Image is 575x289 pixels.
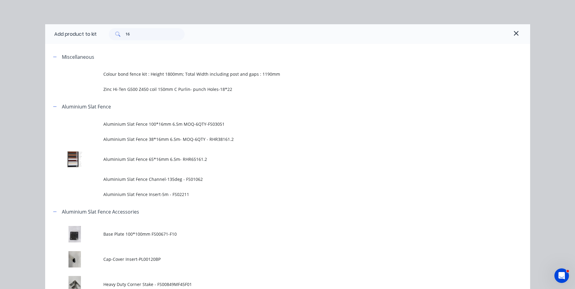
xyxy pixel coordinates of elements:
div: Add product to kit [54,31,97,38]
span: Cap-Cover Insert-PL00120BP [103,256,445,262]
input: Search... [125,28,185,40]
span: Aluminium Slat Fence Insert-5m - FS02211 [103,191,445,198]
div: Miscellaneous [62,53,94,61]
span: Zinc Hi-Ten G500 Z450 coil 150mm C Purlin- punch Holes-18*22 [103,86,445,92]
div: Aluminium Slat Fence Accessories [62,208,139,215]
span: Aluminium Slat Fence 100*16mm 6.5m MOQ-6QTY-FS03051 [103,121,445,127]
span: Base Plate 100*100mm FS00671-F10 [103,231,445,237]
iframe: Intercom live chat [554,268,569,283]
span: Aluminium Slat Fence 38*16mm 6.5m- MOQ-6QTY - RHR38161.2 [103,136,445,142]
div: Aluminium Slat Fence [62,103,111,110]
span: Heavy Duty Corner Stake - FS00849MF45F01 [103,281,445,287]
span: Colour bond fence kit : Height 1800mm; Total Width including post and gaps : 1190mm [103,71,445,77]
span: Aluminium Slat Fence 65*16mm 6.5m- RHR65161.2 [103,156,445,162]
span: Aluminium Slat Fence Channel-135deg - FS01062 [103,176,445,182]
